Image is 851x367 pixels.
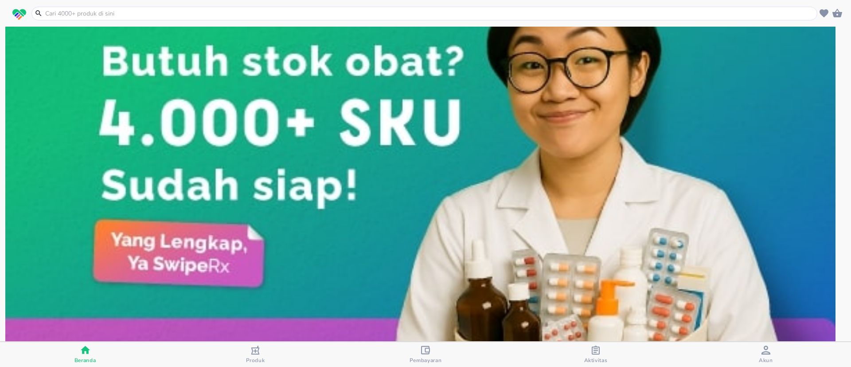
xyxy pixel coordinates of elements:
img: logo_swiperx_s.bd005f3b.svg [12,9,26,20]
button: Akun [681,342,851,367]
input: Cari 4000+ produk di sini [44,9,815,18]
span: Beranda [74,357,96,364]
span: Pembayaran [410,357,442,364]
span: Produk [246,357,265,364]
span: Aktivitas [584,357,608,364]
button: Produk [170,342,340,367]
button: Aktivitas [511,342,681,367]
span: Akun [759,357,773,364]
button: Pembayaran [340,342,511,367]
